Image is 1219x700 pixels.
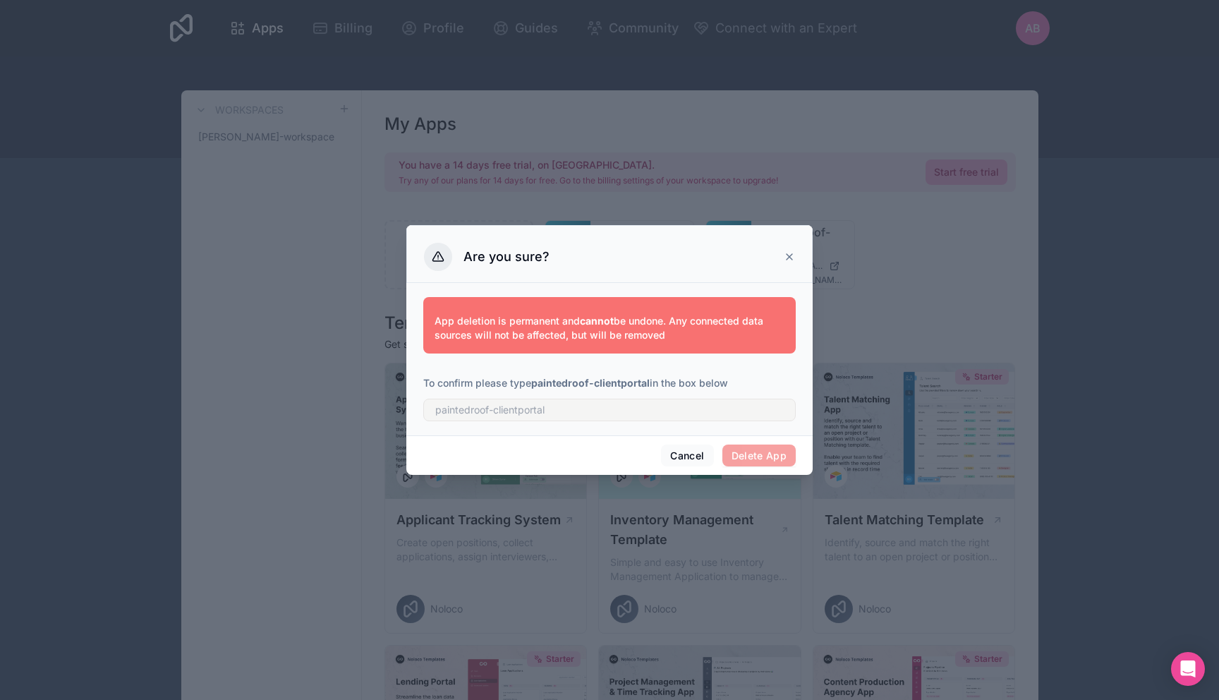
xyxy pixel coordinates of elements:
strong: cannot [580,315,614,327]
h3: Are you sure? [463,248,550,265]
input: paintedroof-clientportal [423,399,796,421]
button: Cancel [661,445,713,467]
p: App deletion is permanent and be undone. Any connected data sources will not be affected, but wil... [435,314,784,342]
p: To confirm please type in the box below [423,376,796,390]
div: Open Intercom Messenger [1171,652,1205,686]
strong: paintedroof-clientportal [531,377,650,389]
